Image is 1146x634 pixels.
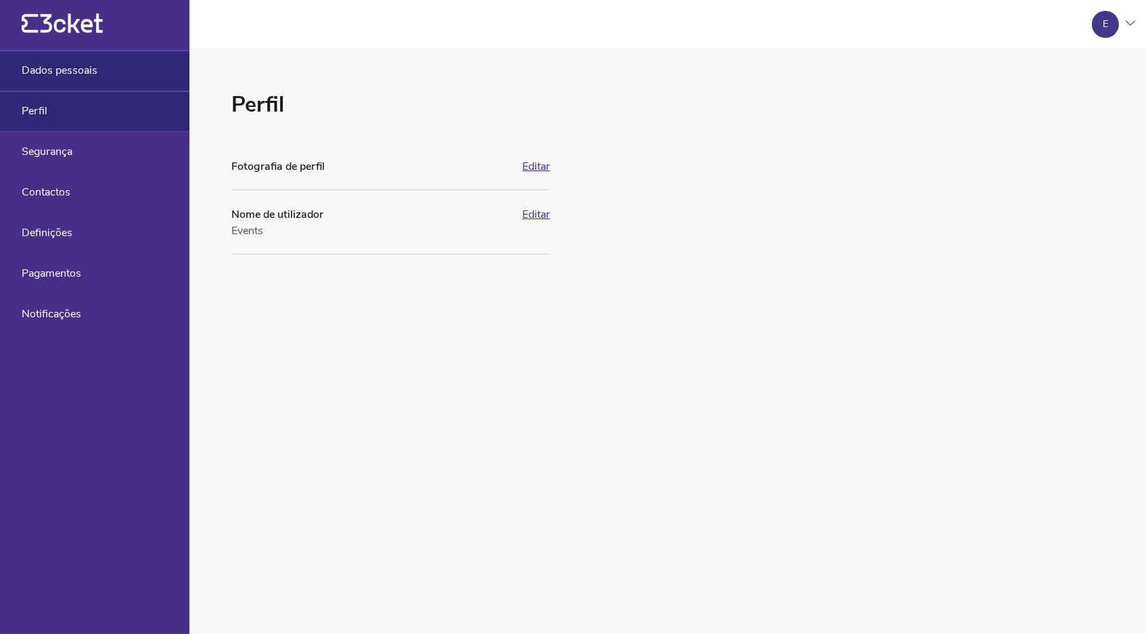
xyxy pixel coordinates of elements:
span: Contactos [22,186,70,198]
div: Events [231,223,514,239]
h1: Perfil [231,90,550,120]
span: Segurança [22,145,72,158]
g: {' '} [22,14,38,33]
span: Definições [22,227,72,239]
span: Dados pessoais [22,64,97,76]
button: Editar [522,160,550,173]
div: E [1103,19,1108,30]
div: Fotografia de perfil [231,158,514,175]
a: {' '} [22,27,103,37]
span: Perfil [22,105,47,117]
div: Nome de utilizador [231,206,514,223]
span: Pagamentos [22,267,81,279]
button: Editar [522,208,550,221]
span: Notificações [22,308,81,320]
